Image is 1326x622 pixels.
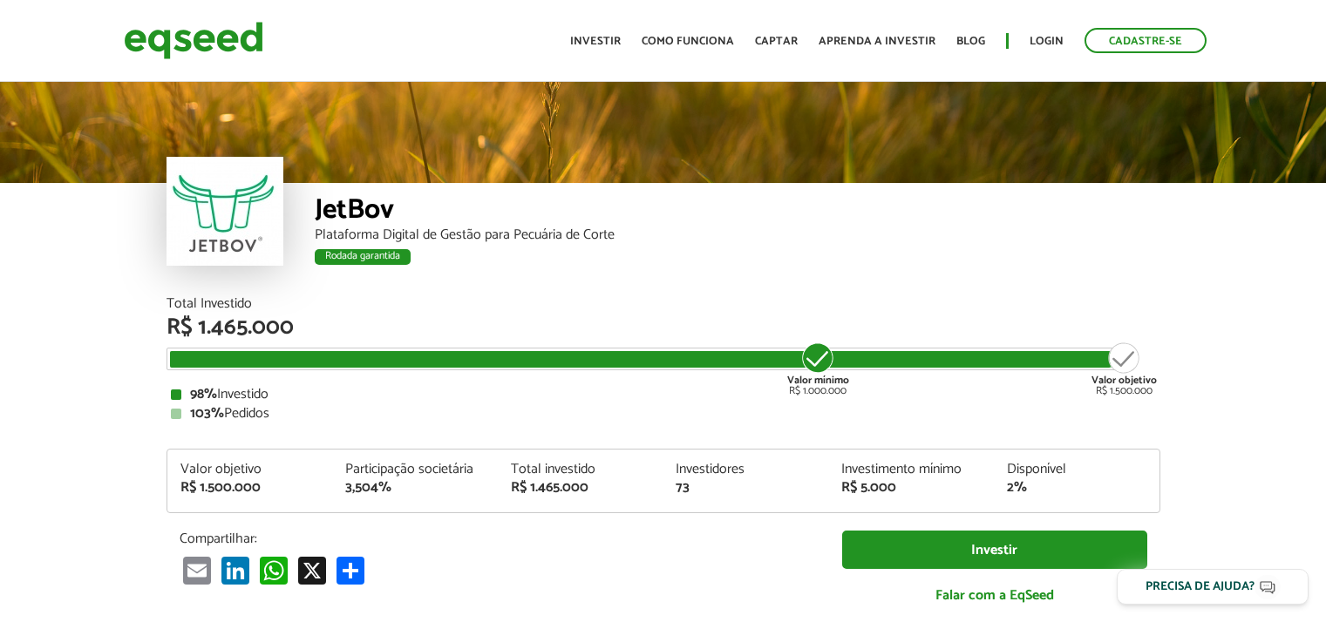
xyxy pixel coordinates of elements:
[785,341,851,396] div: R$ 1.000.000
[1085,28,1207,53] a: Cadastre-se
[315,196,1160,228] div: JetBov
[180,556,214,585] a: Email
[1007,481,1146,495] div: 2%
[642,36,734,47] a: Como funciona
[1030,36,1064,47] a: Login
[180,481,320,495] div: R$ 1.500.000
[167,316,1160,339] div: R$ 1.465.000
[256,556,291,585] a: WhatsApp
[190,402,224,425] strong: 103%
[333,556,368,585] a: Share
[167,297,1160,311] div: Total Investido
[315,249,411,265] div: Rodada garantida
[180,463,320,477] div: Valor objetivo
[190,382,217,406] strong: 98%
[124,17,263,64] img: EqSeed
[787,372,849,389] strong: Valor mínimo
[180,531,816,547] p: Compartilhar:
[841,463,981,477] div: Investimento mínimo
[755,36,798,47] a: Captar
[1007,463,1146,477] div: Disponível
[218,556,253,585] a: LinkedIn
[1091,372,1157,389] strong: Valor objetivo
[511,463,650,477] div: Total investido
[956,36,985,47] a: Blog
[315,228,1160,242] div: Plataforma Digital de Gestão para Pecuária de Corte
[676,481,815,495] div: 73
[570,36,621,47] a: Investir
[1091,341,1157,396] div: R$ 1.500.000
[345,481,485,495] div: 3,504%
[511,481,650,495] div: R$ 1.465.000
[819,36,935,47] a: Aprenda a investir
[171,388,1156,402] div: Investido
[295,556,330,585] a: X
[842,531,1147,570] a: Investir
[841,481,981,495] div: R$ 5.000
[676,463,815,477] div: Investidores
[171,407,1156,421] div: Pedidos
[842,578,1147,613] a: Falar com a EqSeed
[345,463,485,477] div: Participação societária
